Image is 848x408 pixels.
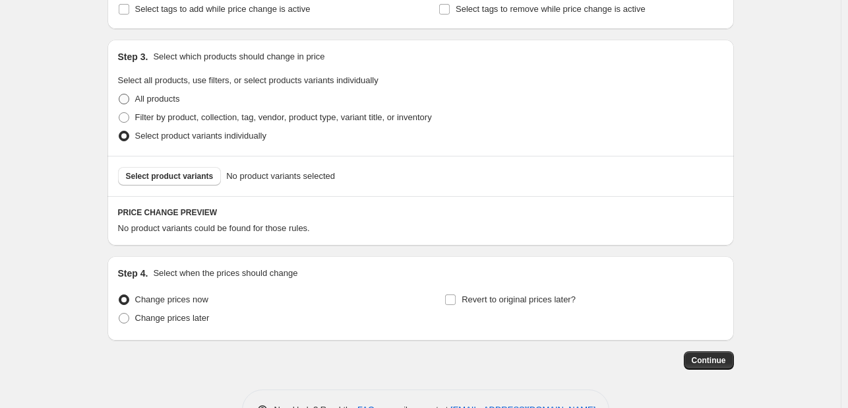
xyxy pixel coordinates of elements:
[153,267,297,280] p: Select when the prices should change
[118,267,148,280] h2: Step 4.
[462,294,576,304] span: Revert to original prices later?
[118,223,310,233] span: No product variants could be found for those rules.
[692,355,726,366] span: Continue
[118,50,148,63] h2: Step 3.
[135,313,210,323] span: Change prices later
[118,167,222,186] button: Select product variants
[456,4,646,14] span: Select tags to remove while price change is active
[226,170,335,183] span: No product variants selected
[126,171,214,182] span: Select product variants
[135,94,180,104] span: All products
[684,351,734,370] button: Continue
[135,294,208,304] span: Change prices now
[118,207,723,218] h6: PRICE CHANGE PREVIEW
[153,50,324,63] p: Select which products should change in price
[135,112,432,122] span: Filter by product, collection, tag, vendor, product type, variant title, or inventory
[118,75,379,85] span: Select all products, use filters, or select products variants individually
[135,131,266,141] span: Select product variants individually
[135,4,311,14] span: Select tags to add while price change is active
